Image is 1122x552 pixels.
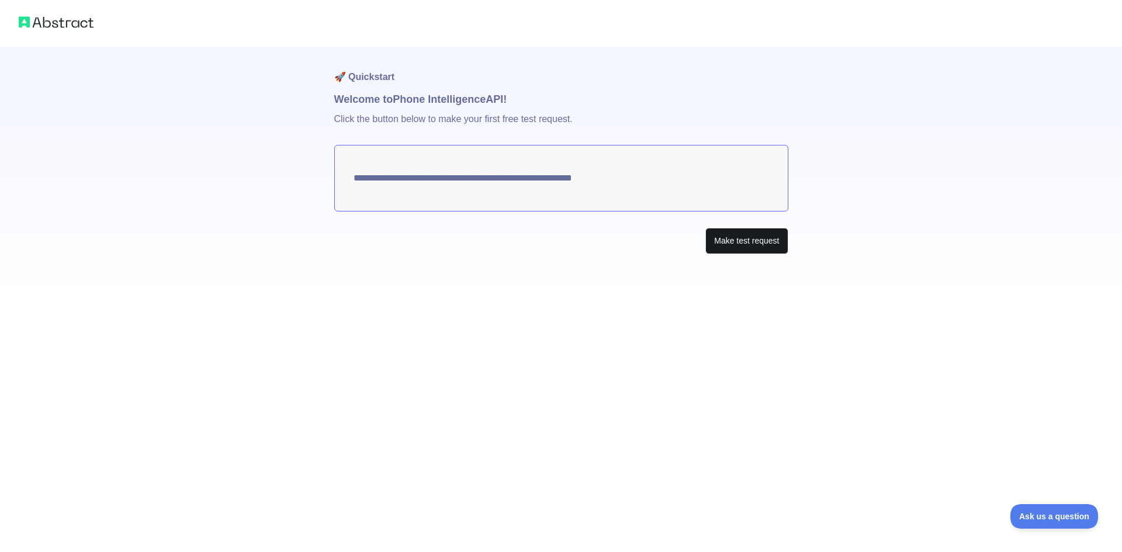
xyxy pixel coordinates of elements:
p: Click the button below to make your first free test request. [334,107,788,145]
button: Make test request [705,228,788,254]
iframe: Toggle Customer Support [1010,504,1099,529]
img: Abstract logo [19,14,93,30]
h1: Welcome to Phone Intelligence API! [334,91,788,107]
h1: 🚀 Quickstart [334,47,788,91]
